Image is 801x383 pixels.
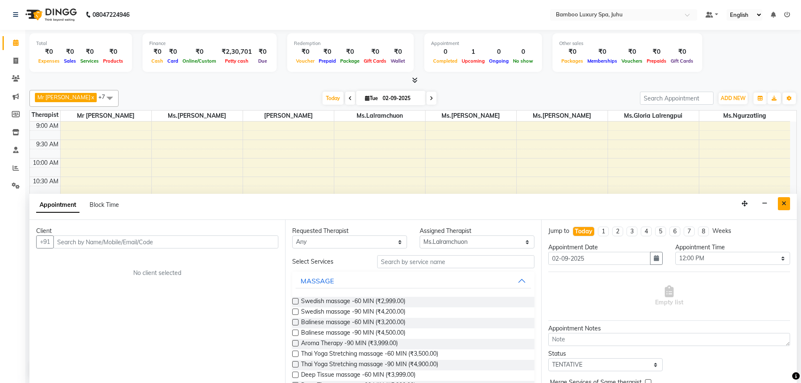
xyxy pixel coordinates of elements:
[517,111,608,121] span: Ms.[PERSON_NAME]
[669,58,695,64] span: Gift Cards
[256,58,269,64] span: Due
[338,58,362,64] span: Package
[165,47,180,57] div: ₹0
[426,111,516,121] span: Ms.[PERSON_NAME]
[377,255,534,268] input: Search by service name
[62,58,78,64] span: Sales
[684,227,695,236] li: 7
[641,227,652,236] li: 4
[619,47,645,57] div: ₹0
[294,47,317,57] div: ₹0
[675,243,790,252] div: Appointment Time
[56,269,258,277] div: No client selected
[699,111,790,121] span: Ms.Ngurzatling
[36,227,278,235] div: Client
[223,58,251,64] span: Petty cash
[548,349,663,358] div: Status
[645,47,669,57] div: ₹0
[62,47,78,57] div: ₹0
[301,349,438,360] span: Thai Yoga Stretching massage -60 MIN (₹3,500.00)
[548,243,663,252] div: Appointment Date
[323,92,344,105] span: Today
[559,40,695,47] div: Other sales
[301,318,405,328] span: Balinese massage -60 MIN (₹3,200.00)
[598,227,609,236] li: 1
[511,47,535,57] div: 0
[655,227,666,236] li: 5
[31,158,60,167] div: 10:00 AM
[292,227,407,235] div: Requested Therapist
[317,47,338,57] div: ₹0
[608,111,699,121] span: Ms.Gloria Lalrengpui
[559,47,585,57] div: ₹0
[34,122,60,130] div: 9:00 AM
[719,92,748,104] button: ADD NEW
[31,177,60,186] div: 10:30 AM
[37,94,90,100] span: Mr [PERSON_NAME]
[559,58,585,64] span: Packages
[93,3,130,26] b: 08047224946
[180,58,218,64] span: Online/Custom
[487,47,511,57] div: 0
[36,58,62,64] span: Expenses
[460,47,487,57] div: 1
[149,47,165,57] div: ₹0
[149,40,270,47] div: Finance
[627,227,637,236] li: 3
[669,47,695,57] div: ₹0
[30,111,60,119] div: Therapist
[243,111,334,121] span: [PERSON_NAME]
[431,47,460,57] div: 0
[431,58,460,64] span: Completed
[420,227,534,235] div: Assigned Therapist
[90,94,94,100] a: x
[301,339,398,349] span: Aroma Therapy -90 MIN (₹3,999.00)
[363,95,380,101] span: Tue
[548,324,790,333] div: Appointment Notes
[389,58,407,64] span: Wallet
[511,58,535,64] span: No show
[575,227,592,236] div: Today
[294,40,407,47] div: Redemption
[640,92,714,105] input: Search Appointment
[61,111,151,121] span: Mr [PERSON_NAME]
[585,47,619,57] div: ₹0
[296,273,531,288] button: MASSAGE
[301,370,415,381] span: Deep Tissue massage -60 MIN (₹3,999.00)
[294,58,317,64] span: Voucher
[36,235,54,248] button: +91
[218,47,255,57] div: ₹2,30,701
[98,93,111,100] span: +7
[286,257,371,266] div: Select Services
[548,252,651,265] input: yyyy-mm-dd
[460,58,487,64] span: Upcoming
[36,47,62,57] div: ₹0
[101,47,125,57] div: ₹0
[334,111,425,121] span: Ms.Lalramchuon
[548,227,569,235] div: Jump to
[78,47,101,57] div: ₹0
[301,276,334,286] div: MASSAGE
[655,285,683,307] span: Empty list
[431,40,535,47] div: Appointment
[180,47,218,57] div: ₹0
[301,297,405,307] span: Swedish massage -60 MIN (₹2,999.00)
[53,235,278,248] input: Search by Name/Mobile/Email/Code
[619,58,645,64] span: Vouchers
[152,111,243,121] span: Ms.[PERSON_NAME]
[90,201,119,209] span: Block Time
[712,227,731,235] div: Weeks
[645,58,669,64] span: Prepaids
[149,58,165,64] span: Cash
[36,198,79,213] span: Appointment
[389,47,407,57] div: ₹0
[317,58,338,64] span: Prepaid
[301,360,438,370] span: Thai Yoga Stretching massage -90 MIN (₹4,900.00)
[301,307,405,318] span: Swedish massage -90 MIN (₹4,200.00)
[778,197,790,210] button: Close
[255,47,270,57] div: ₹0
[362,47,389,57] div: ₹0
[34,140,60,149] div: 9:30 AM
[380,92,422,105] input: 2025-09-02
[21,3,79,26] img: logo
